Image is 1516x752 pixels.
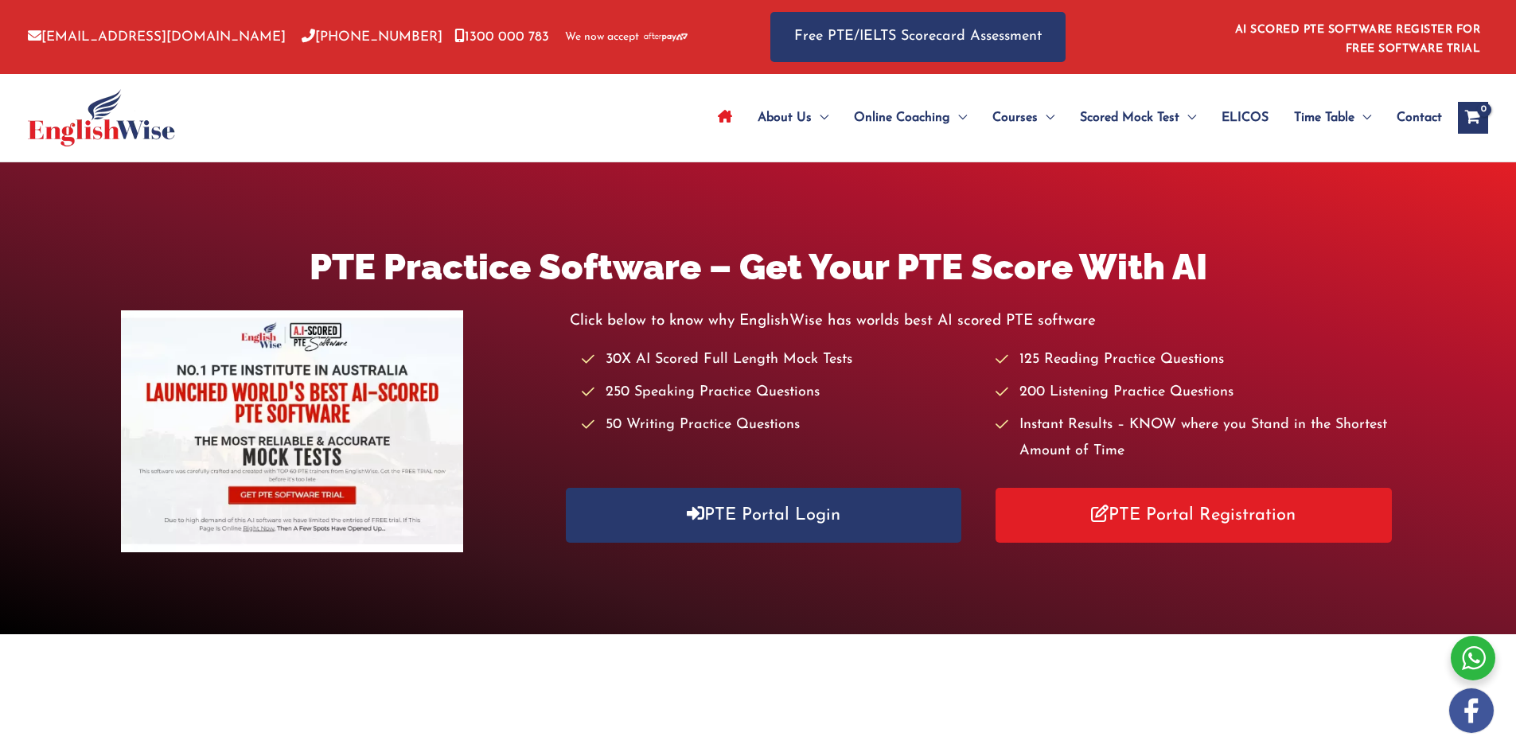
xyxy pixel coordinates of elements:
span: ELICOS [1222,90,1269,146]
li: Instant Results – KNOW where you Stand in the Shortest Amount of Time [996,412,1394,466]
a: Free PTE/IELTS Scorecard Assessment [770,12,1066,62]
span: Time Table [1294,90,1354,146]
nav: Site Navigation: Main Menu [705,90,1442,146]
span: Scored Mock Test [1080,90,1179,146]
a: AI SCORED PTE SOFTWARE REGISTER FOR FREE SOFTWARE TRIAL [1235,24,1481,55]
img: cropped-ew-logo [28,89,175,146]
a: [EMAIL_ADDRESS][DOMAIN_NAME] [28,30,286,44]
span: Online Coaching [854,90,950,146]
li: 200 Listening Practice Questions [996,380,1394,406]
span: Menu Toggle [812,90,828,146]
a: [PHONE_NUMBER] [302,30,442,44]
a: View Shopping Cart, empty [1458,102,1488,134]
a: About UsMenu Toggle [745,90,841,146]
a: PTE Portal Login [566,488,962,543]
li: 125 Reading Practice Questions [996,347,1394,373]
span: Menu Toggle [950,90,967,146]
a: Scored Mock TestMenu Toggle [1067,90,1209,146]
span: Menu Toggle [1179,90,1196,146]
h1: PTE Practice Software – Get Your PTE Score With AI [121,242,1394,292]
p: Click below to know why EnglishWise has worlds best AI scored PTE software [570,308,1395,334]
a: Online CoachingMenu Toggle [841,90,980,146]
span: Menu Toggle [1038,90,1054,146]
aside: Header Widget 1 [1226,11,1488,63]
img: white-facebook.png [1449,688,1494,733]
span: Courses [992,90,1038,146]
span: We now accept [565,29,639,45]
span: About Us [758,90,812,146]
li: 250 Speaking Practice Questions [582,380,980,406]
span: Contact [1397,90,1442,146]
a: ELICOS [1209,90,1281,146]
a: Contact [1384,90,1442,146]
img: Afterpay-Logo [644,33,688,41]
a: Time TableMenu Toggle [1281,90,1384,146]
a: PTE Portal Registration [996,488,1392,543]
a: CoursesMenu Toggle [980,90,1067,146]
span: Menu Toggle [1354,90,1371,146]
a: 1300 000 783 [454,30,549,44]
img: pte-institute-main [121,310,463,552]
li: 30X AI Scored Full Length Mock Tests [582,347,980,373]
li: 50 Writing Practice Questions [582,412,980,438]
